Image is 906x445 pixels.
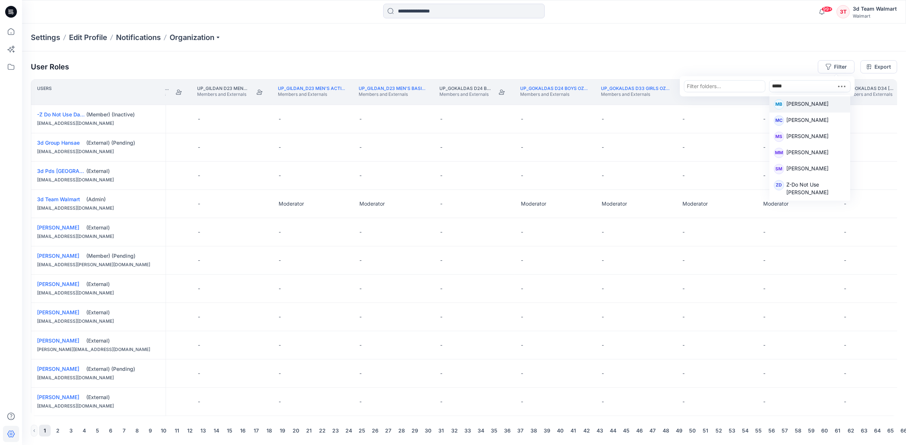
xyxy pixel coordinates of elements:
[682,257,685,264] p: -
[462,425,474,437] button: 33
[726,425,738,437] button: 53
[521,370,523,377] p: -
[359,285,362,292] p: -
[682,341,685,349] p: -
[303,425,315,437] button: 21
[521,228,523,236] p: -
[763,285,765,292] p: -
[86,111,160,118] div: (Member) (Inactive)
[634,425,645,437] button: 46
[279,370,281,377] p: -
[753,425,764,437] button: 55
[440,115,442,123] p: -
[475,425,487,437] button: 34
[197,91,250,97] p: Members and Externals
[763,144,765,151] p: -
[440,257,442,264] p: -
[198,313,200,321] p: -
[440,285,442,292] p: -
[69,32,107,43] a: Edit Profile
[422,425,434,437] button: 30
[521,285,523,292] p: -
[774,131,784,142] div: MS
[31,32,60,43] p: Settings
[647,425,659,437] button: 47
[279,144,281,151] p: -
[37,346,160,353] div: [PERSON_NAME][EMAIL_ADDRESS][DOMAIN_NAME]
[682,313,685,321] p: -
[853,13,897,19] div: Walmart
[37,176,160,184] div: [EMAIL_ADDRESS][DOMAIN_NAME]
[501,425,513,437] button: 36
[521,398,523,405] p: -
[37,261,160,268] div: [EMAIL_ADDRESS][PERSON_NAME][DOMAIN_NAME]
[279,228,281,236] p: -
[86,337,160,344] div: (External)
[37,394,79,400] a: [PERSON_NAME]
[843,91,896,97] p: Members and Externals
[682,115,685,123] p: -
[581,425,592,437] button: 42
[37,148,160,155] div: [EMAIL_ADDRESS][DOMAIN_NAME]
[440,172,442,179] p: -
[184,425,196,437] button: 12
[86,281,160,288] div: (External)
[439,86,492,91] p: UP_Gokaldas D24 Boys Bottoms
[521,313,523,321] p: -
[37,233,160,240] div: [EMAIL_ADDRESS][DOMAIN_NAME]
[279,398,281,405] p: -
[673,425,685,437] button: 49
[805,425,817,437] button: 59
[37,309,79,315] a: [PERSON_NAME]
[198,115,200,123] p: -
[786,181,846,196] p: Z-Do Not Use [PERSON_NAME]
[739,425,751,437] button: 54
[250,425,262,437] button: 17
[197,425,209,437] button: 13
[359,115,362,123] p: -
[211,425,222,437] button: 14
[774,115,784,126] div: MC
[86,167,160,175] div: (External)
[198,144,200,151] p: -
[763,200,789,207] p: Moderator
[602,398,604,405] p: -
[594,425,606,437] button: 43
[359,172,362,179] p: -
[554,425,566,437] button: 40
[686,425,698,437] button: 50
[774,148,784,158] div: MM
[440,313,442,321] p: -
[359,257,362,264] p: -
[86,252,160,260] div: (Member) (Pending)
[290,425,302,437] button: 20
[601,91,670,97] p: Members and Externals
[682,398,685,405] p: -
[145,425,156,437] button: 9
[435,425,447,437] button: 31
[158,425,170,437] button: 10
[440,228,442,236] p: -
[279,257,281,264] p: -
[521,200,546,207] p: Moderator
[766,425,778,437] button: 56
[620,425,632,437] button: 45
[682,228,685,236] p: -
[515,425,526,437] button: 37
[602,144,604,151] p: -
[602,228,604,236] p: -
[774,180,784,190] div: ZD
[844,341,846,349] p: -
[682,200,708,207] p: Moderator
[682,172,685,179] p: -
[105,425,117,437] button: 6
[819,425,830,437] button: 60
[682,370,685,377] p: -
[660,425,672,437] button: 48
[786,132,829,142] p: [PERSON_NAME]
[359,341,362,349] p: -
[818,60,855,73] button: Filter
[356,425,368,437] button: 25
[763,313,765,321] p: -
[31,62,69,71] p: User Roles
